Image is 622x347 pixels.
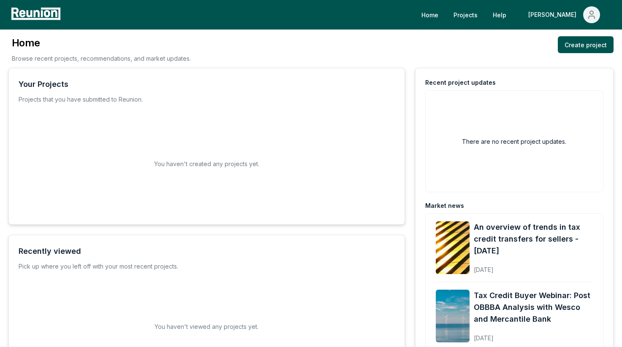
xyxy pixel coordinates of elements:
[522,6,607,23] button: [PERSON_NAME]
[436,221,470,274] img: An overview of trends in tax credit transfers for sellers - September 2025
[474,328,593,342] div: [DATE]
[155,322,258,331] h2: You haven't viewed any projects yet.
[19,262,178,271] div: Pick up where you left off with your most recent projects.
[19,78,68,90] div: Your Projects
[154,159,259,168] h2: You haven't created any projects yet.
[462,137,566,146] h2: There are no recent project updates.
[19,95,143,104] p: Projects that you have submitted to Reunion.
[19,245,81,257] div: Recently viewed
[474,221,593,257] a: An overview of trends in tax credit transfers for sellers - [DATE]
[486,6,513,23] a: Help
[474,290,593,325] a: Tax Credit Buyer Webinar: Post OBBBA Analysis with Wesco and Mercantile Bank
[528,6,580,23] div: [PERSON_NAME]
[12,36,191,50] h3: Home
[425,78,496,87] div: Recent project updates
[415,6,445,23] a: Home
[436,290,470,342] img: Tax Credit Buyer Webinar: Post OBBBA Analysis with Wesco and Mercantile Bank
[558,36,614,53] a: Create project
[474,259,593,274] div: [DATE]
[447,6,484,23] a: Projects
[425,202,464,210] div: Market news
[12,54,191,63] p: Browse recent projects, recommendations, and market updates.
[415,6,614,23] nav: Main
